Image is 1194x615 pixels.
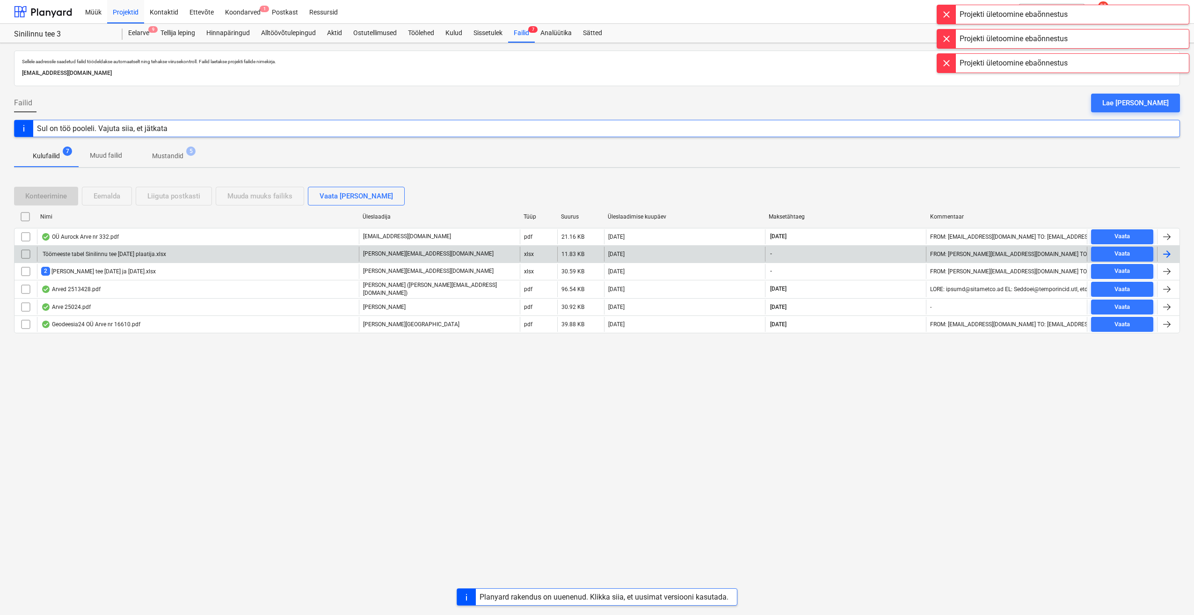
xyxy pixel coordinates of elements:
[155,24,201,43] a: Tellija leping
[321,24,348,43] a: Aktid
[348,24,402,43] a: Ostutellimused
[41,303,91,311] div: Arve 25024.pdf
[608,321,625,328] div: [DATE]
[769,285,787,293] span: [DATE]
[41,321,51,328] div: Andmed failist loetud
[1114,302,1130,313] div: Vaata
[1114,249,1130,259] div: Vaata
[1091,300,1153,315] button: Vaata
[1091,94,1180,112] button: Lae [PERSON_NAME]
[769,321,787,329] span: [DATE]
[33,151,60,161] p: Kulufailid
[402,24,440,43] a: Töölehed
[260,6,269,12] span: 1
[22,59,1172,65] p: Sellele aadressile saadetud failid töödeldakse automaatselt ning tehakse viirusekontroll. Failid ...
[468,24,508,43] a: Sissetulek
[524,304,532,310] div: pdf
[41,251,166,257] div: Töömeeste tabel Sinilinnu tee [DATE] plaatija.xlsx
[524,286,532,293] div: pdf
[123,24,155,43] div: Eelarve
[14,97,32,109] span: Failid
[1091,317,1153,332] button: Vaata
[930,213,1084,220] div: Kommentaar
[320,190,393,202] div: Vaata [PERSON_NAME]
[524,321,532,328] div: pdf
[14,29,111,39] div: Sinilinnu tee 3
[561,304,584,310] div: 30.92 KB
[930,304,932,310] div: -
[608,304,625,310] div: [DATE]
[186,146,196,156] span: 5
[363,233,451,241] p: [EMAIL_ADDRESS][DOMAIN_NAME]
[63,146,72,156] span: 7
[363,303,406,311] p: [PERSON_NAME]
[22,68,1172,78] p: [EMAIL_ADDRESS][DOMAIN_NAME]
[1091,264,1153,279] button: Vaata
[41,267,156,276] div: [PERSON_NAME] tee [DATE] ja [DATE].xlsx
[363,267,494,275] p: [PERSON_NAME][EMAIL_ADDRESS][DOMAIN_NAME]
[960,58,1068,69] div: Projekti ületoomine ebaõnnestus
[123,24,155,43] a: Eelarve9
[41,321,140,328] div: Geodeesia24 OÜ Arve nr 16610.pdf
[524,268,534,275] div: xlsx
[1114,284,1130,295] div: Vaata
[1102,97,1169,109] div: Lae [PERSON_NAME]
[769,233,787,241] span: [DATE]
[561,268,584,275] div: 30.59 KB
[524,234,532,240] div: pdf
[440,24,468,43] a: Kulud
[363,213,516,220] div: Üleslaadija
[769,250,773,258] span: -
[41,233,119,241] div: OÜ Aurock Arve nr 332.pdf
[255,24,321,43] a: Alltöövõtulepingud
[41,286,51,293] div: Andmed failist loetud
[152,151,183,161] p: Mustandid
[561,213,600,220] div: Suurus
[37,124,167,133] div: Sul on töö pooleli. Vajuta siia, et jätkata
[41,303,51,311] div: Andmed failist loetud
[524,251,534,257] div: xlsx
[363,281,516,297] p: [PERSON_NAME] ([PERSON_NAME][EMAIL_ADDRESS][DOMAIN_NAME])
[40,213,355,220] div: Nimi
[960,33,1068,44] div: Projekti ületoomine ebaõnnestus
[608,213,761,220] div: Üleslaadimise kuupäev
[41,286,101,293] div: Arved 2513428.pdf
[90,151,122,161] p: Muud failid
[508,24,535,43] a: Failid7
[608,286,625,293] div: [DATE]
[561,286,584,293] div: 96.54 KB
[528,26,538,33] span: 7
[608,234,625,240] div: [DATE]
[561,321,584,328] div: 39.88 KB
[41,233,51,241] div: Andmed failist loetud
[480,593,728,601] div: Planyard rakendus on uuenenud. Klikka siia, et uusimat versiooni kasutada.
[363,321,459,329] p: [PERSON_NAME][GEOGRAPHIC_DATA]
[608,268,625,275] div: [DATE]
[308,187,405,205] button: Vaata [PERSON_NAME]
[535,24,577,43] a: Analüütika
[1114,266,1130,277] div: Vaata
[524,213,553,220] div: Tüüp
[1114,231,1130,242] div: Vaata
[1091,247,1153,262] button: Vaata
[201,24,255,43] a: Hinnapäringud
[769,213,922,220] div: Maksetähtaeg
[561,234,584,240] div: 21.16 KB
[148,26,158,33] span: 9
[1091,282,1153,297] button: Vaata
[1091,229,1153,244] button: Vaata
[608,251,625,257] div: [DATE]
[363,250,494,258] p: [PERSON_NAME][EMAIL_ADDRESS][DOMAIN_NAME]
[508,24,535,43] div: Failid
[960,9,1068,20] div: Projekti ületoomine ebaõnnestus
[577,24,608,43] a: Sätted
